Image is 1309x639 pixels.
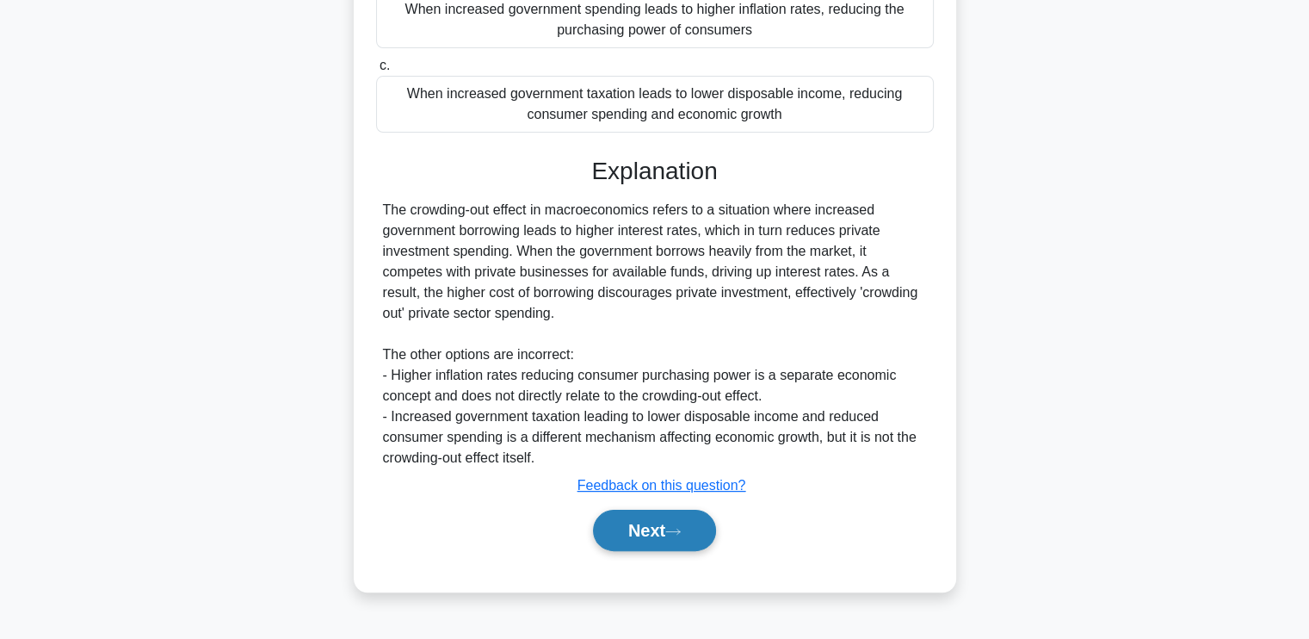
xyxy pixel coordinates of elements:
[376,76,934,133] div: When increased government taxation leads to lower disposable income, reducing consumer spending a...
[577,478,746,493] a: Feedback on this question?
[386,157,923,186] h3: Explanation
[383,200,927,468] div: The crowding-out effect in macroeconomics refers to a situation where increased government borrow...
[380,58,390,72] span: c.
[593,510,716,551] button: Next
